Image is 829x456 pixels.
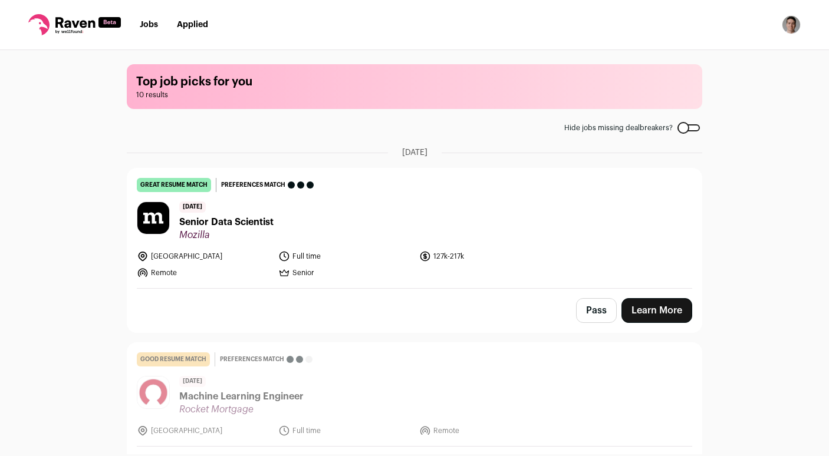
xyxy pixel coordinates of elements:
span: Senior Data Scientist [179,215,274,229]
span: [DATE] [179,201,206,213]
span: 10 results [136,90,693,100]
img: ed6f39911129357e39051950c0635099861b11d33cdbe02a057c56aa8f195c9d [137,202,169,234]
span: [DATE] [402,147,427,158]
span: Hide jobs missing dealbreakers? [564,123,673,133]
span: Machine Learning Engineer [179,389,304,404]
div: great resume match [137,178,211,192]
li: Remote [419,425,554,437]
li: Full time [278,425,413,437]
h1: Top job picks for you [136,74,693,90]
span: Preferences match [220,353,284,365]
a: Applied [177,21,208,29]
button: Open dropdown [782,15,801,34]
span: [DATE] [179,376,206,387]
button: Pass [576,298,617,323]
li: Remote [137,267,271,279]
li: [GEOGRAPHIC_DATA] [137,425,271,437]
li: Senior [278,267,413,279]
li: [GEOGRAPHIC_DATA] [137,250,271,262]
div: good resume match [137,352,210,366]
a: great resume match Preferences match [DATE] Senior Data Scientist Mozilla [GEOGRAPHIC_DATA] Full ... [127,168,702,288]
li: 127k-217k [419,250,554,262]
img: 163ff9947c4a122e6a443c9ca86631a2c2ec000f94f3926ce135477fb3033ad0.jpg [137,376,169,408]
span: Rocket Mortgage [179,404,304,415]
li: Full time [278,250,413,262]
a: Jobs [140,21,158,29]
span: Mozilla [179,229,274,241]
span: Preferences match [221,179,285,191]
img: 12239290-medium_jpg [782,15,801,34]
a: good resume match Preferences match [DATE] Machine Learning Engineer Rocket Mortgage [GEOGRAPHIC_... [127,343,702,446]
a: Learn More [621,298,692,323]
